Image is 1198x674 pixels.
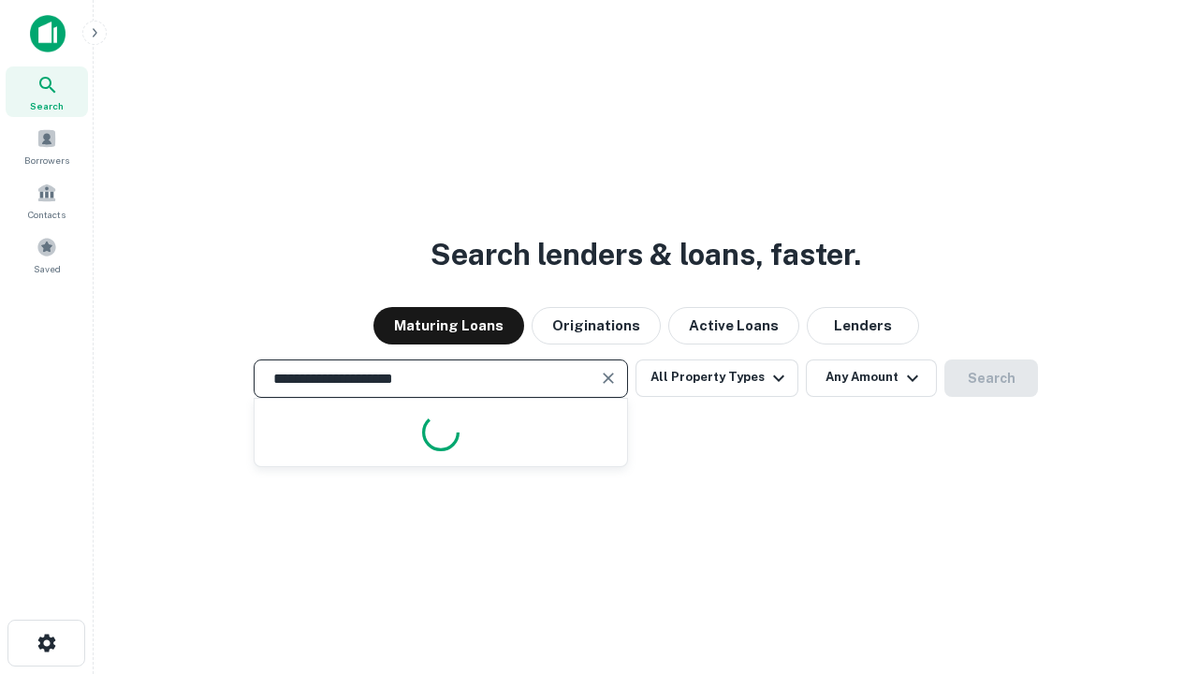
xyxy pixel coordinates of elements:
[636,359,798,397] button: All Property Types
[807,307,919,344] button: Lenders
[431,232,861,277] h3: Search lenders & loans, faster.
[373,307,524,344] button: Maturing Loans
[28,207,66,222] span: Contacts
[532,307,661,344] button: Originations
[668,307,799,344] button: Active Loans
[806,359,937,397] button: Any Amount
[24,153,69,168] span: Borrowers
[34,261,61,276] span: Saved
[6,175,88,226] a: Contacts
[6,66,88,117] a: Search
[1104,524,1198,614] iframe: Chat Widget
[6,229,88,280] a: Saved
[595,365,621,391] button: Clear
[30,15,66,52] img: capitalize-icon.png
[6,121,88,171] a: Borrowers
[30,98,64,113] span: Search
